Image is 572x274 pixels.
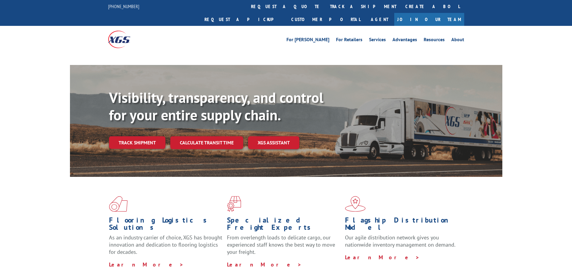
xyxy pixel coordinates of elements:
[108,3,139,9] a: [PHONE_NUMBER]
[365,13,394,26] a: Agent
[369,37,386,44] a: Services
[451,37,464,44] a: About
[109,261,184,268] a: Learn More >
[200,13,287,26] a: Request a pickup
[287,13,365,26] a: Customer Portal
[345,217,459,234] h1: Flagship Distribution Model
[424,37,445,44] a: Resources
[109,136,165,149] a: Track shipment
[109,217,222,234] h1: Flooring Logistics Solutions
[345,234,455,248] span: Our agile distribution network gives you nationwide inventory management on demand.
[227,234,340,261] p: From overlength loads to delicate cargo, our experienced staff knows the best way to move your fr...
[392,37,417,44] a: Advantages
[109,88,323,124] b: Visibility, transparency, and control for your entire supply chain.
[394,13,464,26] a: Join Our Team
[248,136,299,149] a: XGS ASSISTANT
[345,196,366,212] img: xgs-icon-flagship-distribution-model-red
[109,196,128,212] img: xgs-icon-total-supply-chain-intelligence-red
[170,136,243,149] a: Calculate transit time
[227,261,302,268] a: Learn More >
[227,196,241,212] img: xgs-icon-focused-on-flooring-red
[109,234,222,255] span: As an industry carrier of choice, XGS has brought innovation and dedication to flooring logistics...
[286,37,329,44] a: For [PERSON_NAME]
[345,254,420,261] a: Learn More >
[227,217,340,234] h1: Specialized Freight Experts
[336,37,362,44] a: For Retailers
